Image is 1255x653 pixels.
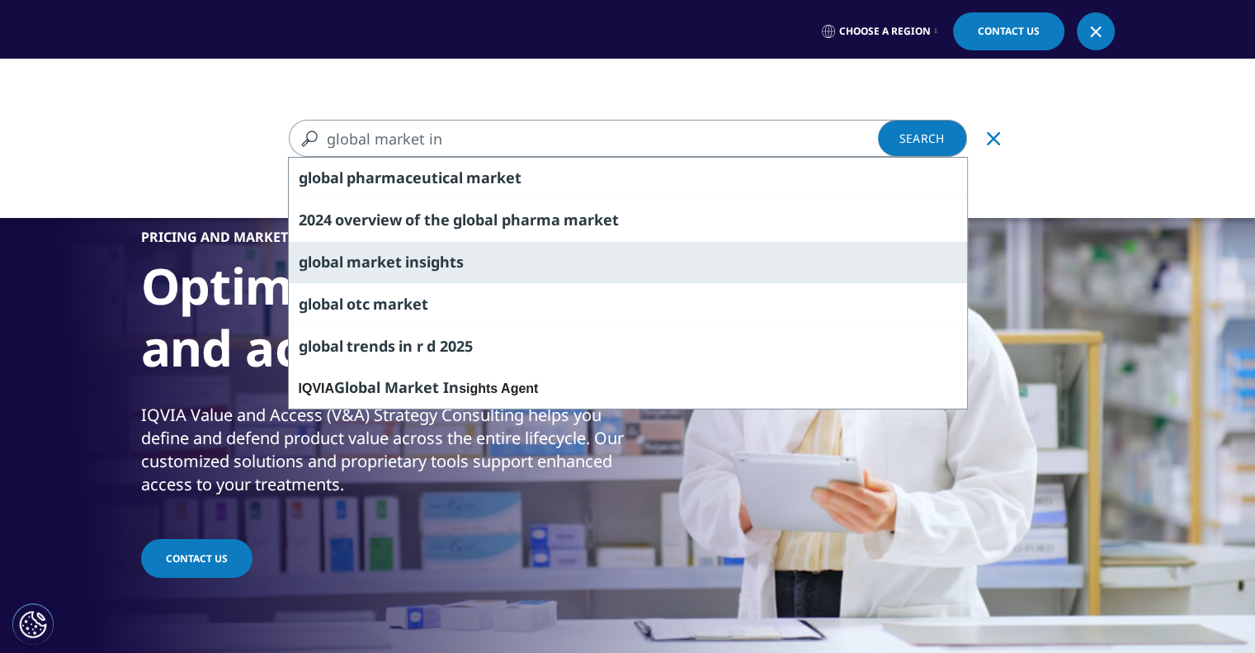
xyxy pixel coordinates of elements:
span: of [405,210,420,229]
span: market [466,168,521,187]
span: trends [347,336,395,356]
span: global [453,210,498,229]
span: r [417,336,423,356]
span: global [299,336,343,356]
span: 2025 [440,336,473,356]
span: in [405,252,419,272]
button: Cookie 設定 [12,603,54,645]
span: pharmaceutical [347,168,463,187]
svg: Clear [987,132,1000,145]
a: Contact Us [953,12,1064,50]
div: Search Suggestions [288,157,968,409]
div: 2024 overview of the global pharma market [289,199,967,241]
span: sights [419,252,464,272]
div: global pharmaceutical market [289,158,967,199]
div: global otc market [289,283,967,325]
span: otc [347,294,370,314]
a: Search [878,120,967,157]
input: Search [289,120,919,157]
div: IQVIA Global Market Insights Agent [289,367,967,409]
span: 2024 [299,210,332,229]
div: IQVIA sights Agent [289,367,967,409]
span: in [399,336,413,356]
span: market [347,252,402,272]
span: Contact Us [978,26,1040,36]
span: Choose a Region [839,25,931,38]
span: Global Market In [334,377,459,397]
span: the [424,210,450,229]
span: pharma [502,210,560,229]
span: market [564,210,619,229]
span: global [299,294,343,314]
div: global market insights [289,241,967,283]
span: global [299,252,343,272]
div: global trends in r d 2025 [289,325,967,367]
nav: Primary [280,58,1115,135]
span: market [373,294,428,314]
span: d [427,336,436,356]
span: overview [335,210,402,229]
span: global [299,168,343,187]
